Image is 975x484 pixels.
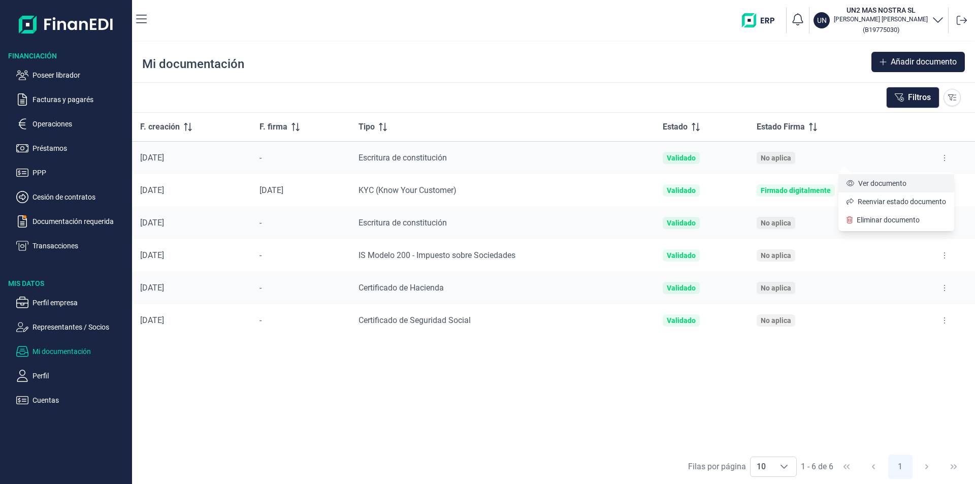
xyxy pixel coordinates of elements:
div: [DATE] [140,283,243,293]
button: Perfil empresa [16,297,128,309]
div: - [259,218,342,228]
span: Eliminar documento [857,215,920,225]
div: [DATE] [140,185,243,196]
button: Transacciones [16,240,128,252]
div: No aplica [761,316,791,325]
button: Perfil [16,370,128,382]
div: - [259,250,342,261]
div: - [259,315,342,326]
button: Facturas y pagarés [16,93,128,106]
button: Cuentas [16,394,128,406]
div: Validado [667,316,696,325]
div: [DATE] [259,185,342,196]
img: Logo de aplicación [19,8,114,41]
div: Mi documentación [142,56,244,72]
span: 1 - 6 de 6 [801,463,833,471]
span: Añadir documento [891,56,957,68]
p: Transacciones [32,240,128,252]
li: Ver documento [838,174,954,192]
button: Préstamos [16,142,128,154]
p: Perfil empresa [32,297,128,309]
p: PPP [32,167,128,179]
span: Ver documento [858,178,906,188]
p: Cuentas [32,394,128,406]
div: - [259,283,342,293]
div: [DATE] [140,315,243,326]
li: Reenviar estado documento [838,192,954,211]
a: Ver documento [847,178,907,188]
p: UN [817,15,827,25]
span: F. firma [259,121,287,133]
img: erp [742,13,782,27]
span: Certificado de Seguridad Social [359,315,471,325]
h3: UN2 MAS NOSTRA SL [834,5,928,15]
button: PPP [16,167,128,179]
button: First Page [834,455,859,479]
button: Cesión de contratos [16,191,128,203]
span: Certificado de Hacienda [359,283,444,293]
p: Perfil [32,370,128,382]
span: KYC (Know Your Customer) [359,185,457,195]
p: Préstamos [32,142,128,154]
div: [DATE] [140,218,243,228]
div: Validado [667,251,696,260]
div: Filas por página [688,461,746,473]
p: Cesión de contratos [32,191,128,203]
span: Estado [663,121,688,133]
div: [DATE] [140,153,243,163]
span: F. creación [140,121,180,133]
button: Next Page [915,455,939,479]
p: Mi documentación [32,345,128,358]
p: [PERSON_NAME] [PERSON_NAME] [834,15,928,23]
button: Representantes / Socios [16,321,128,333]
p: Operaciones [32,118,128,130]
li: Eliminar documento [838,211,954,229]
span: Escritura de constitución [359,153,447,163]
div: Firmado digitalmente [761,186,831,195]
p: Facturas y pagarés [32,93,128,106]
button: Filtros [886,87,939,108]
div: Validado [667,284,696,292]
button: Previous Page [861,455,886,479]
div: No aplica [761,154,791,162]
p: Poseer librador [32,69,128,81]
p: Documentación requerida [32,215,128,228]
button: UNUN2 MAS NOSTRA SL[PERSON_NAME] [PERSON_NAME](B19775030) [814,5,944,36]
div: No aplica [761,251,791,260]
div: Validado [667,219,696,227]
div: - [259,153,342,163]
span: Estado Firma [757,121,805,133]
a: Reenviar estado documento [847,197,946,207]
span: 10 [751,457,772,476]
div: [DATE] [140,250,243,261]
button: Page 1 [888,455,913,479]
span: Reenviar estado documento [858,197,946,207]
div: No aplica [761,219,791,227]
button: Mi documentación [16,345,128,358]
small: Copiar cif [863,26,899,34]
span: IS Modelo 200 - Impuesto sobre Sociedades [359,250,515,260]
a: Eliminar documento [847,215,920,225]
button: Operaciones [16,118,128,130]
p: Representantes / Socios [32,321,128,333]
div: No aplica [761,284,791,292]
span: Escritura de constitución [359,218,447,228]
button: Documentación requerida [16,215,128,228]
button: Añadir documento [871,52,965,72]
div: Validado [667,154,696,162]
div: Validado [667,186,696,195]
span: Tipo [359,121,375,133]
button: Last Page [941,455,966,479]
div: Choose [772,457,796,476]
button: Poseer librador [16,69,128,81]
